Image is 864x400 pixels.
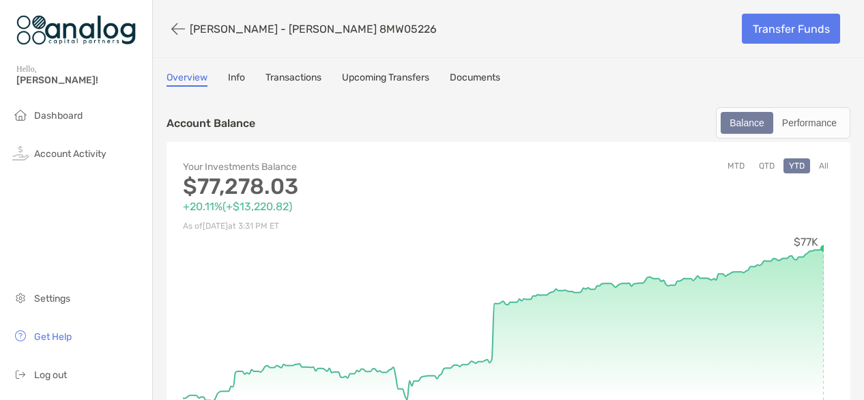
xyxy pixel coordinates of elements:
a: Overview [167,72,207,87]
a: Documents [450,72,500,87]
span: Account Activity [34,148,106,160]
img: logout icon [12,366,29,382]
span: Settings [34,293,70,304]
button: YTD [783,158,810,173]
a: Upcoming Transfers [342,72,429,87]
button: QTD [753,158,780,173]
a: Info [228,72,245,87]
img: get-help icon [12,328,29,344]
button: All [813,158,834,173]
img: Zoe Logo [16,5,136,55]
a: Transactions [265,72,321,87]
p: $77,278.03 [183,178,508,195]
a: Transfer Funds [742,14,840,44]
button: MTD [722,158,750,173]
div: Performance [775,113,844,132]
p: +20.11% ( +$13,220.82 ) [183,198,508,215]
div: segmented control [716,107,850,139]
p: Your Investments Balance [183,158,508,175]
span: Get Help [34,331,72,343]
img: activity icon [12,145,29,161]
span: [PERSON_NAME]! [16,74,144,86]
tspan: $77K [794,235,818,248]
p: Account Balance [167,115,255,132]
div: Balance [722,113,772,132]
img: settings icon [12,289,29,306]
p: As of [DATE] at 3:31 PM ET [183,218,508,235]
p: [PERSON_NAME] - [PERSON_NAME] 8MW05226 [190,23,437,35]
img: household icon [12,106,29,123]
span: Log out [34,369,67,381]
span: Dashboard [34,110,83,122]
